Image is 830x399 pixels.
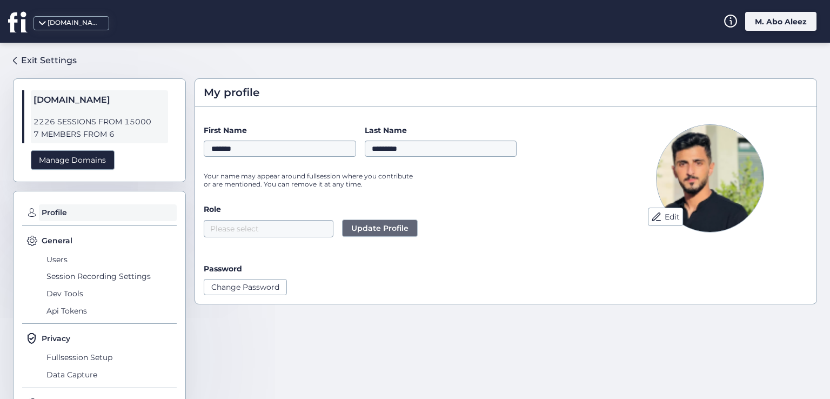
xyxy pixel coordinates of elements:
button: Update Profile [342,220,418,237]
span: Users [44,251,177,268]
img: Avatar Picture [656,124,764,232]
label: Password [204,264,242,274]
p: Your name may appear around fullsession where you contribute or are mentioned. You can remove it ... [204,172,420,188]
span: General [42,235,72,247]
span: Data Capture [44,366,177,383]
div: Manage Domains [31,150,115,170]
div: Exit Settings [21,54,77,67]
span: 7 MEMBERS FROM 6 [34,128,165,141]
span: Fullsession Setup [44,349,177,366]
div: M. Abo Aleez [745,12,816,31]
label: Last Name [365,124,517,136]
span: Dev Tools [44,285,177,302]
button: Change Password [204,279,287,295]
label: First Name [204,124,356,136]
span: Session Recording Settings [44,268,177,285]
div: [DOMAIN_NAME] [48,18,102,28]
span: Profile [39,204,177,222]
span: My profile [204,84,259,101]
label: Role [204,203,595,215]
button: Edit [648,208,683,226]
span: 2226 SESSIONS FROM 15000 [34,116,165,128]
span: [DOMAIN_NAME] [34,93,165,107]
a: Exit Settings [13,51,77,70]
span: Update Profile [351,222,409,234]
span: Privacy [42,332,70,344]
span: Api Tokens [44,302,177,320]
